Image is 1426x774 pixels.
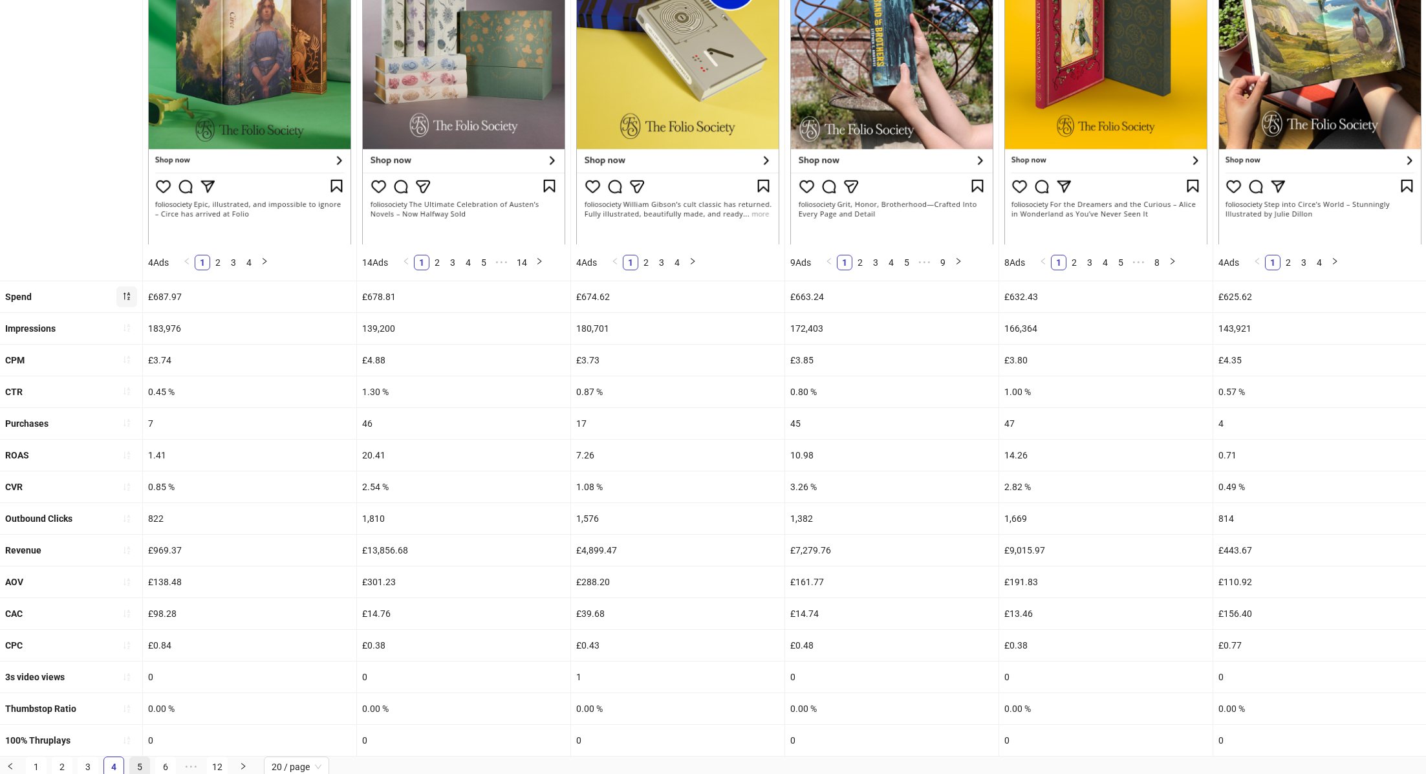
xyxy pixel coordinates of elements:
[5,387,23,397] b: CTR
[785,345,999,376] div: £3.85
[685,255,700,270] button: right
[571,630,784,661] div: £0.43
[143,630,356,661] div: £0.84
[999,566,1213,597] div: £191.83
[785,535,999,566] div: £7,279.76
[476,255,492,270] li: 5
[571,661,784,693] div: 1
[955,257,962,265] span: right
[357,535,570,566] div: £13,856.68
[571,408,784,439] div: 17
[5,418,49,429] b: Purchases
[143,471,356,502] div: 0.85 %
[357,313,570,344] div: 139,200
[785,408,999,439] div: 45
[1083,255,1097,270] a: 3
[122,387,131,396] span: sort-ascending
[357,598,570,629] div: £14.76
[1249,255,1265,270] li: Previous Page
[785,566,999,597] div: £161.77
[357,471,570,502] div: 2.54 %
[122,451,131,460] span: sort-ascending
[226,255,241,270] li: 3
[623,255,638,270] li: 1
[1051,255,1066,270] li: 1
[935,255,951,270] li: 9
[5,608,23,619] b: CAC
[1266,255,1280,270] a: 1
[785,693,999,724] div: 0.00 %
[5,355,25,365] b: CPM
[571,566,784,597] div: £288.20
[122,355,131,364] span: sort-ascending
[257,255,272,270] li: Next Page
[1052,255,1066,270] a: 1
[785,630,999,661] div: £0.48
[122,292,131,301] span: sort-descending
[239,762,247,770] span: right
[357,630,570,661] div: £0.38
[852,255,868,270] li: 2
[869,255,883,270] a: 3
[571,503,784,534] div: 1,576
[999,345,1213,376] div: £3.80
[261,257,268,265] span: right
[357,345,570,376] div: £4.88
[1067,255,1081,270] a: 2
[999,471,1213,502] div: 2.82 %
[571,313,784,344] div: 180,701
[179,255,195,270] button: left
[122,736,131,745] span: sort-ascending
[122,418,131,427] span: sort-ascending
[5,482,23,492] b: CVR
[195,255,210,270] li: 1
[999,376,1213,407] div: 1.00 %
[257,255,272,270] button: right
[357,408,570,439] div: 46
[362,257,388,268] span: 14 Ads
[242,255,256,270] a: 4
[122,514,131,523] span: sort-ascending
[853,255,867,270] a: 2
[899,255,914,270] li: 5
[477,255,491,270] a: 5
[999,408,1213,439] div: 47
[785,281,999,312] div: £663.24
[1327,255,1343,270] button: right
[785,598,999,629] div: £14.74
[143,313,356,344] div: 183,976
[143,440,356,471] div: 1.41
[535,257,543,265] span: right
[1129,255,1149,270] li: Next 5 Pages
[1039,257,1047,265] span: left
[1297,255,1311,270] a: 3
[143,503,356,534] div: 822
[5,704,76,714] b: Thumbstop Ratio
[445,255,460,270] li: 3
[122,546,131,555] span: sort-ascending
[1098,255,1112,270] a: 4
[241,255,257,270] li: 4
[837,255,852,270] a: 1
[785,440,999,471] div: 10.98
[5,640,23,650] b: CPC
[5,292,32,302] b: Spend
[571,598,784,629] div: £39.68
[571,440,784,471] div: 7.26
[825,257,833,265] span: left
[1113,255,1129,270] li: 5
[5,672,65,682] b: 3s video views
[670,255,684,270] a: 4
[143,598,356,629] div: £98.28
[1281,255,1295,270] a: 2
[1312,255,1327,270] li: 4
[1149,255,1165,270] li: 8
[429,255,445,270] li: 2
[5,545,41,555] b: Revenue
[951,255,966,270] button: right
[143,535,356,566] div: £969.37
[143,345,356,376] div: £3.74
[398,255,414,270] li: Previous Page
[1312,255,1326,270] a: 4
